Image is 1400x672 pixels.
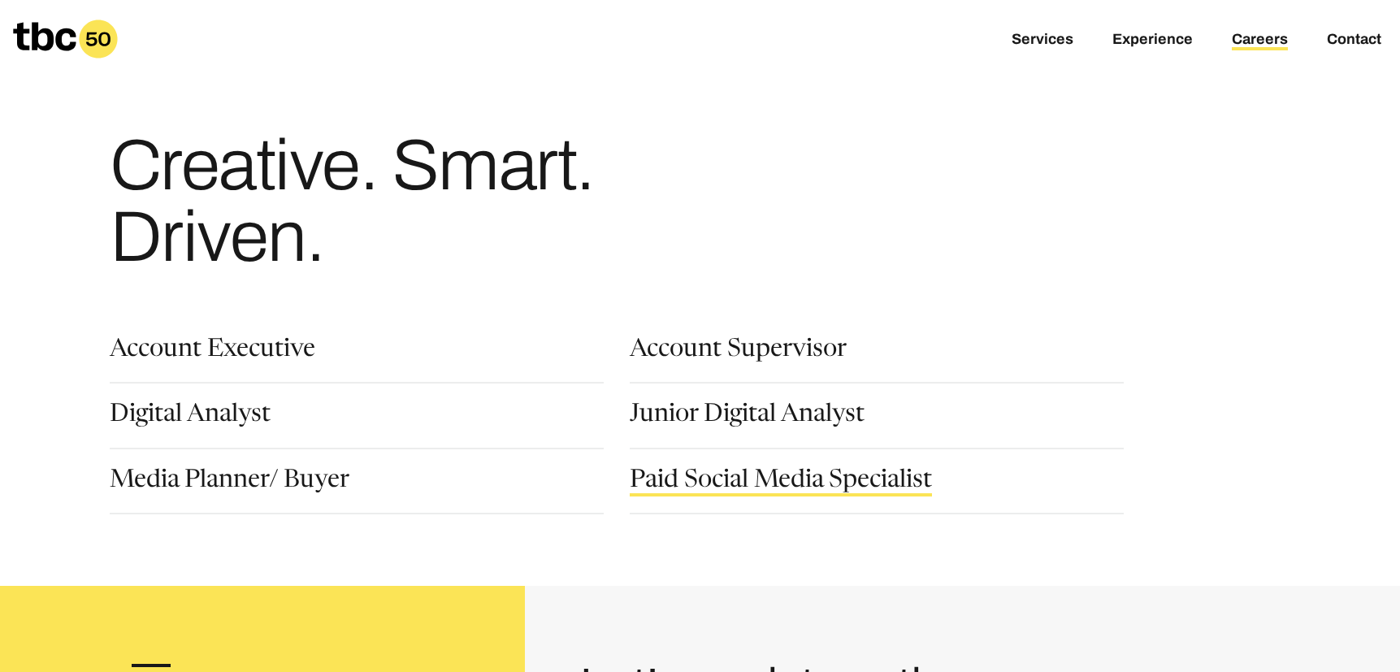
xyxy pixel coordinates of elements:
[13,20,118,59] a: Homepage
[630,338,847,366] a: Account Supervisor
[110,469,349,496] a: Media Planner/ Buyer
[26,26,39,39] img: logo_orange.svg
[630,403,865,431] a: Junior Digital Analyst
[110,403,271,431] a: Digital Analyst
[110,130,734,273] h1: Creative. Smart. Driven.
[42,42,179,55] div: Domain: [DOMAIN_NAME]
[630,469,932,496] a: Paid Social Media Specialist
[1112,31,1193,50] a: Experience
[164,94,177,107] img: tab_keywords_by_traffic_grey.svg
[1232,31,1288,50] a: Careers
[26,42,39,55] img: website_grey.svg
[182,96,268,106] div: Keywords by Traffic
[1327,31,1381,50] a: Contact
[1012,31,1073,50] a: Services
[65,96,145,106] div: Domain Overview
[46,26,80,39] div: v 4.0.25
[47,94,60,107] img: tab_domain_overview_orange.svg
[110,338,315,366] a: Account Executive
